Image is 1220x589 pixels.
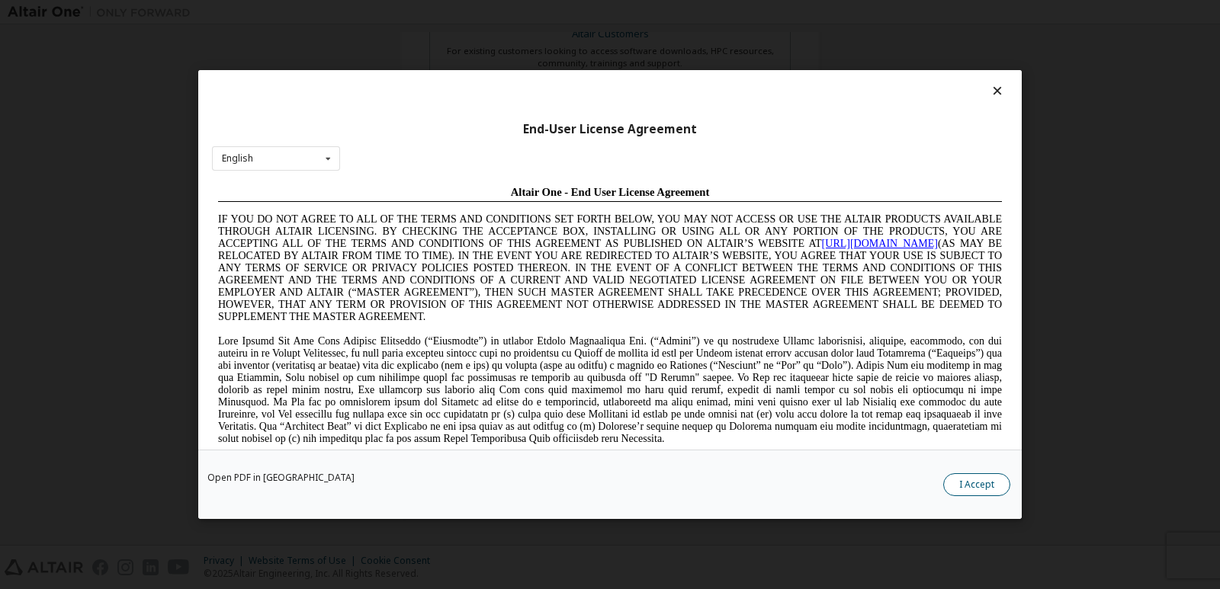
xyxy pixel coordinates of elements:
span: Altair One - End User License Agreement [299,6,498,18]
button: I Accept [943,473,1010,496]
div: End-User License Agreement [212,122,1008,137]
div: English [222,154,253,163]
span: Lore Ipsumd Sit Ame Cons Adipisc Elitseddo (“Eiusmodte”) in utlabor Etdolo Magnaaliqua Eni. (“Adm... [6,155,790,264]
a: [URL][DOMAIN_NAME] [610,58,726,69]
a: Open PDF in [GEOGRAPHIC_DATA] [207,473,355,482]
span: IF YOU DO NOT AGREE TO ALL OF THE TERMS AND CONDITIONS SET FORTH BELOW, YOU MAY NOT ACCESS OR USE... [6,34,790,142]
